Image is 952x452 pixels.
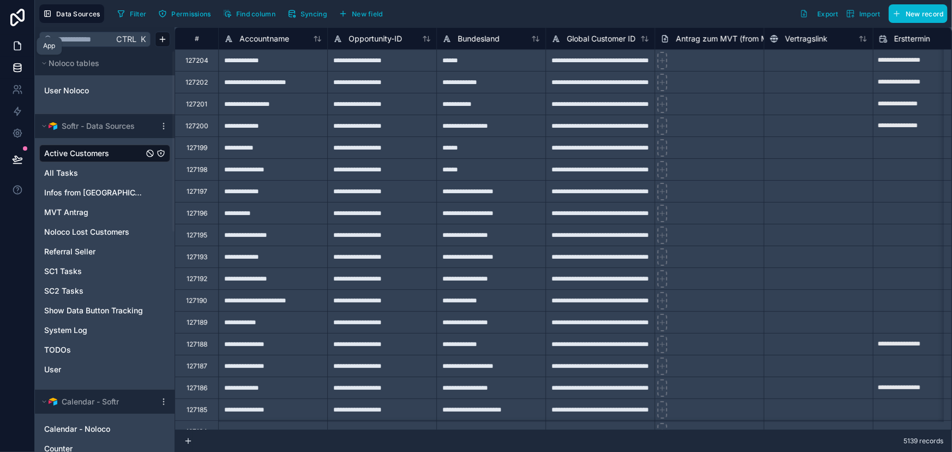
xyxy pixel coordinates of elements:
[44,227,129,237] span: Noloco Lost Customers
[49,122,57,130] img: Airtable Logo
[44,207,143,218] a: MVT Antrag
[171,10,211,18] span: Permissions
[39,341,170,359] div: TODOs
[44,85,89,96] span: User Noloco
[39,118,155,134] button: Airtable LogoSoftr - Data Sources
[44,266,143,277] a: SC1 Tasks
[44,168,143,179] a: All Tasks
[185,78,208,87] div: 127202
[44,286,143,296] a: SC2 Tasks
[44,286,83,296] span: SC2 Tasks
[187,187,207,196] div: 127197
[284,5,331,22] button: Syncing
[352,10,383,18] span: New field
[301,10,327,18] span: Syncing
[187,362,207,371] div: 127187
[56,10,100,18] span: Data Sources
[284,5,335,22] a: Syncing
[236,10,276,18] span: Find column
[44,246,143,257] a: Referral Seller
[185,56,208,65] div: 127204
[187,209,207,218] div: 127196
[335,5,387,22] button: New field
[187,275,207,283] div: 127192
[39,56,164,71] button: Noloco tables
[889,4,948,23] button: New record
[130,10,147,18] span: Filter
[796,4,842,23] button: Export
[39,322,170,339] div: System Log
[185,122,208,130] div: 127200
[44,148,143,159] a: Active Customers
[154,5,214,22] button: Permissions
[49,58,99,69] span: Noloco tables
[183,34,210,43] div: #
[44,168,78,179] span: All Tasks
[186,296,207,305] div: 127190
[44,266,82,277] span: SC1 Tasks
[39,302,170,319] div: Show Data Button Tracking
[49,397,57,406] img: Airtable Logo
[187,231,207,240] div: 127195
[139,35,147,43] span: K
[113,5,151,22] button: Filter
[567,33,636,44] span: Global Customer ID
[894,33,930,44] span: Ersttermin
[39,282,170,300] div: SC2 Tasks
[39,204,170,221] div: MVT Antrag
[44,344,71,355] span: TODOs
[39,243,170,260] div: Referral Seller
[39,4,104,23] button: Data Sources
[44,227,143,237] a: Noloco Lost Customers
[44,364,61,375] span: User
[39,82,170,99] div: User Noloco
[906,10,944,18] span: New record
[115,32,137,46] span: Ctrl
[44,305,143,316] span: Show Data Button Tracking
[44,424,110,435] span: Calendar - Noloco
[349,33,402,44] span: Opportunity-ID
[44,207,88,218] span: MVT Antrag
[44,364,143,375] a: User
[219,5,279,22] button: Find column
[458,33,500,44] span: Bundesland
[39,164,170,182] div: All Tasks
[39,263,170,280] div: SC1 Tasks
[187,384,207,392] div: 127186
[187,340,207,349] div: 127188
[44,325,143,336] a: System Log
[903,437,943,445] span: 5139 records
[187,144,207,152] div: 127199
[39,184,170,201] div: Infos from BBG Field Sales
[186,100,207,109] div: 127201
[187,406,207,414] div: 127185
[39,420,170,438] div: Calendar - Noloco
[676,33,815,44] span: Antrag zum MVT (from MVT Protokoll)
[44,344,143,355] a: TODOs
[43,41,55,50] div: App
[39,145,170,162] div: Active Customers
[44,246,95,257] span: Referral Seller
[39,361,170,378] div: User
[859,10,881,18] span: Import
[44,305,143,316] a: Show Data Button Tracking
[817,10,839,18] span: Export
[39,223,170,241] div: Noloco Lost Customers
[62,121,135,132] span: Softr - Data Sources
[785,33,828,44] span: Vertragslink
[62,396,119,407] span: Calendar - Softr
[187,318,207,327] div: 127189
[187,253,207,261] div: 127193
[154,5,219,22] a: Permissions
[44,325,87,336] span: System Log
[44,424,143,435] a: Calendar - Noloco
[186,427,207,436] div: 127184
[44,187,143,198] a: Infos from [GEOGRAPHIC_DATA] Sales
[884,4,948,23] a: New record
[39,394,155,409] button: Airtable LogoCalendar - Softr
[44,148,109,159] span: Active Customers
[44,85,133,96] a: User Noloco
[187,165,207,174] div: 127198
[240,33,289,44] span: Accountname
